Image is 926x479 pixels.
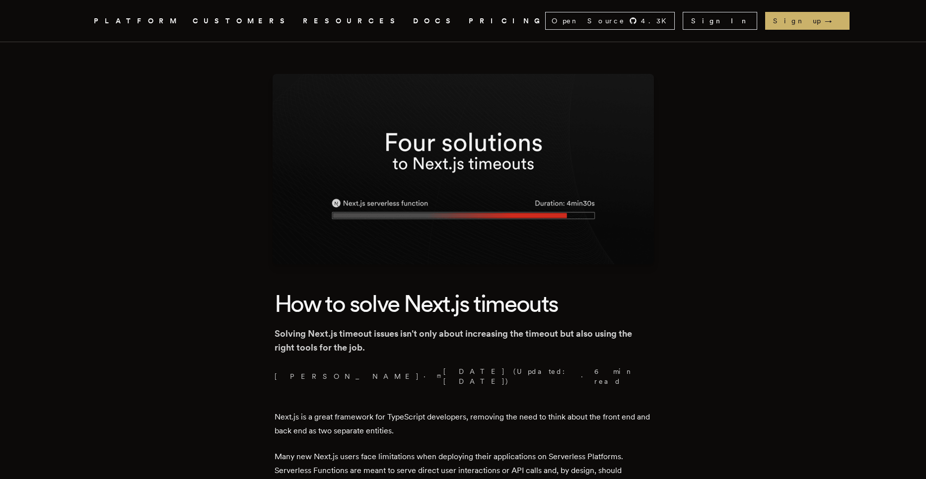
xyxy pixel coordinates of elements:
span: 4.3 K [641,16,672,26]
p: Solving Next.js timeout issues isn't only about increasing the timeout but also using the right t... [275,327,652,355]
p: · · [275,366,652,386]
span: Open Source [552,16,625,26]
button: RESOURCES [303,15,401,27]
a: Sign up [765,12,850,30]
span: 6 min read [594,366,645,386]
a: Sign In [683,12,757,30]
span: [DATE] (Updated: [DATE] ) [437,366,577,386]
h1: How to solve Next.js timeouts [275,288,652,319]
a: CUSTOMERS [193,15,291,27]
button: PLATFORM [94,15,181,27]
a: DOCS [413,15,457,27]
a: [PERSON_NAME] [275,371,420,381]
p: Next.js is a great framework for TypeScript developers, removing the need to think about the fron... [275,410,652,438]
a: PRICING [469,15,545,27]
span: → [825,16,842,26]
img: Featured image for How to solve Next.js timeouts blog post [273,74,654,264]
